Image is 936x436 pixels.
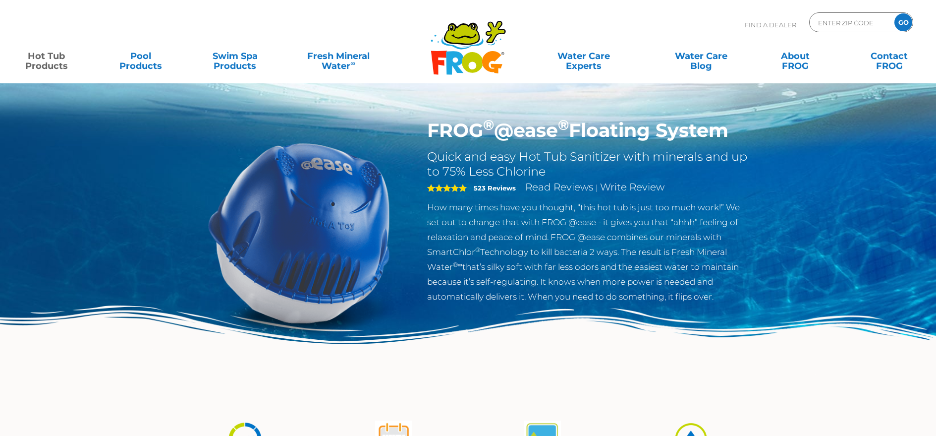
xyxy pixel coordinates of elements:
[894,13,912,31] input: GO
[524,46,643,66] a: Water CareExperts
[483,116,494,133] sup: ®
[759,46,832,66] a: AboutFROG
[600,181,664,193] a: Write Review
[664,46,738,66] a: Water CareBlog
[475,246,480,253] sup: ®
[10,46,83,66] a: Hot TubProducts
[596,183,598,192] span: |
[293,46,385,66] a: Fresh MineralWater∞
[104,46,177,66] a: PoolProducts
[427,119,751,142] h1: FROG @ease Floating System
[427,200,751,304] p: How many times have you thought, “this hot tub is just too much work!” We set out to change that ...
[427,184,467,192] span: 5
[745,12,796,37] p: Find A Dealer
[853,46,926,66] a: ContactFROG
[525,181,594,193] a: Read Reviews
[453,261,462,268] sup: ®∞
[427,149,751,179] h2: Quick and easy Hot Tub Sanitizer with minerals and up to 75% Less Chlorine
[186,119,413,346] img: hot-tub-product-atease-system.png
[198,46,272,66] a: Swim SpaProducts
[558,116,569,133] sup: ®
[817,15,884,30] input: Zip Code Form
[350,59,355,67] sup: ∞
[474,184,516,192] strong: 523 Reviews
